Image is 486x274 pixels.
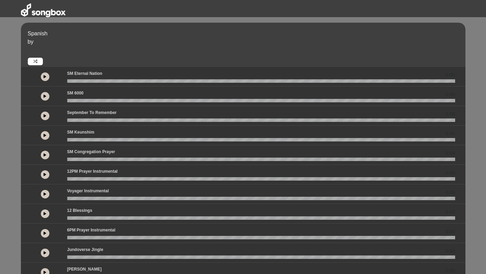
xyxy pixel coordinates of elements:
[67,207,92,214] p: 12 Blessings
[21,3,66,17] img: songbox-logo-white.png
[28,39,34,45] span: by
[28,30,464,38] p: Spanish
[67,266,102,272] p: [PERSON_NAME]
[446,91,455,98] span: 0.00
[67,129,94,135] p: SM Keunshim
[446,71,455,79] span: 0.00
[446,189,455,196] span: 0.00
[67,149,115,155] p: SM Congregation Prayer
[446,130,455,137] span: 0.00
[67,90,84,96] p: SM 6000
[67,188,109,194] p: Voyager Instrumental
[67,110,117,116] p: September to Remember
[67,247,103,253] p: Jundoverse Jingle
[446,169,455,176] span: 0.00
[446,150,455,157] span: 0.00
[67,70,103,77] p: SM Eternal Nation
[446,228,455,235] span: 0.00
[67,227,116,233] p: 6PM Prayer Instrumental
[67,168,118,174] p: 12PM Prayer Instrumental
[446,208,455,216] span: 0.00
[446,248,455,255] span: 0.00
[446,111,455,118] span: 0.00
